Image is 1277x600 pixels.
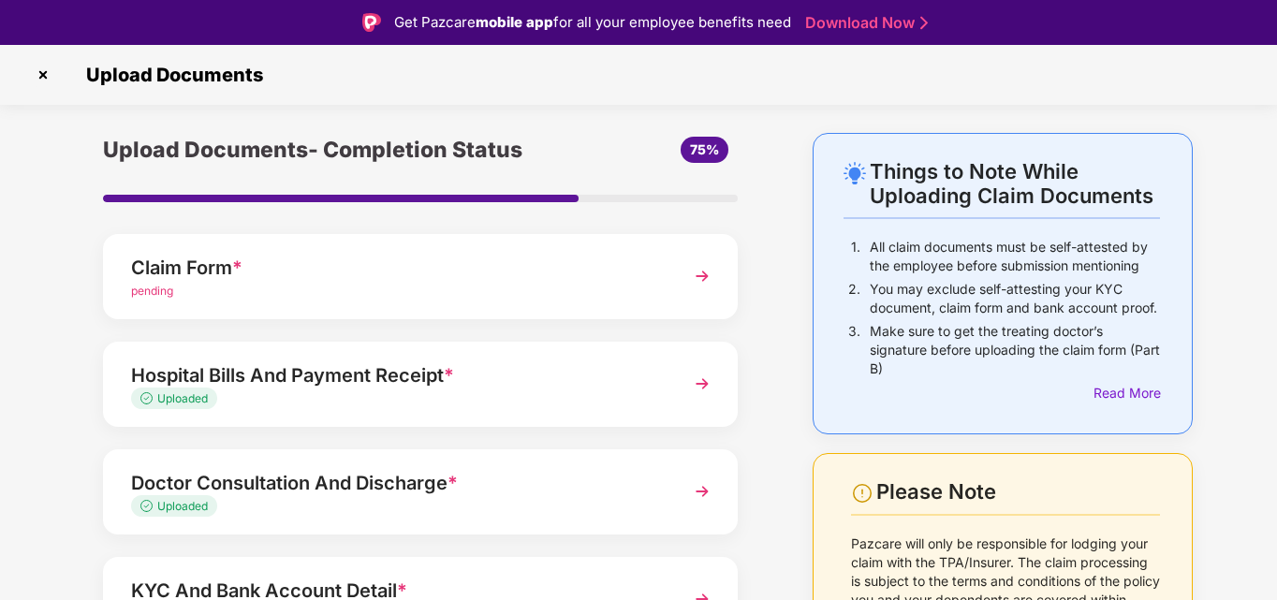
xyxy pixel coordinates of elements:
[131,360,661,390] div: Hospital Bills And Payment Receipt
[870,159,1160,208] div: Things to Note While Uploading Claim Documents
[851,238,860,275] p: 1.
[685,475,719,508] img: svg+xml;base64,PHN2ZyBpZD0iTmV4dCIgeG1sbnM9Imh0dHA6Ly93d3cudzMub3JnLzIwMDAvc3ZnIiB3aWR0aD0iMzYiIG...
[476,13,553,31] strong: mobile app
[685,259,719,293] img: svg+xml;base64,PHN2ZyBpZD0iTmV4dCIgeG1sbnM9Imh0dHA6Ly93d3cudzMub3JnLzIwMDAvc3ZnIiB3aWR0aD0iMzYiIG...
[131,468,661,498] div: Doctor Consultation And Discharge
[848,280,860,317] p: 2.
[848,322,860,378] p: 3.
[690,141,719,157] span: 75%
[140,392,157,404] img: svg+xml;base64,PHN2ZyB4bWxucz0iaHR0cDovL3d3dy53My5vcmcvMjAwMC9zdmciIHdpZHRoPSIxMy4zMzMiIGhlaWdodD...
[67,64,272,86] span: Upload Documents
[870,238,1160,275] p: All claim documents must be self-attested by the employee before submission mentioning
[851,482,873,505] img: svg+xml;base64,PHN2ZyBpZD0iV2FybmluZ18tXzI0eDI0IiBkYXRhLW5hbWU9Ildhcm5pbmcgLSAyNHgyNCIgeG1sbnM9Im...
[103,133,526,167] div: Upload Documents- Completion Status
[157,391,208,405] span: Uploaded
[870,322,1160,378] p: Make sure to get the treating doctor’s signature before uploading the claim form (Part B)
[131,284,173,298] span: pending
[28,60,58,90] img: svg+xml;base64,PHN2ZyBpZD0iQ3Jvc3MtMzJ4MzIiIHhtbG5zPSJodHRwOi8vd3d3LnczLm9yZy8yMDAwL3N2ZyIgd2lkdG...
[140,500,157,512] img: svg+xml;base64,PHN2ZyB4bWxucz0iaHR0cDovL3d3dy53My5vcmcvMjAwMC9zdmciIHdpZHRoPSIxMy4zMzMiIGhlaWdodD...
[362,13,381,32] img: Logo
[870,280,1160,317] p: You may exclude self-attesting your KYC document, claim form and bank account proof.
[805,13,922,33] a: Download Now
[131,253,661,283] div: Claim Form
[844,162,866,184] img: svg+xml;base64,PHN2ZyB4bWxucz0iaHR0cDovL3d3dy53My5vcmcvMjAwMC9zdmciIHdpZHRoPSIyNC4wOTMiIGhlaWdodD...
[394,11,791,34] div: Get Pazcare for all your employee benefits need
[685,367,719,401] img: svg+xml;base64,PHN2ZyBpZD0iTmV4dCIgeG1sbnM9Imh0dHA6Ly93d3cudzMub3JnLzIwMDAvc3ZnIiB3aWR0aD0iMzYiIG...
[157,499,208,513] span: Uploaded
[920,13,928,33] img: Stroke
[1094,383,1160,403] div: Read More
[876,479,1160,505] div: Please Note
